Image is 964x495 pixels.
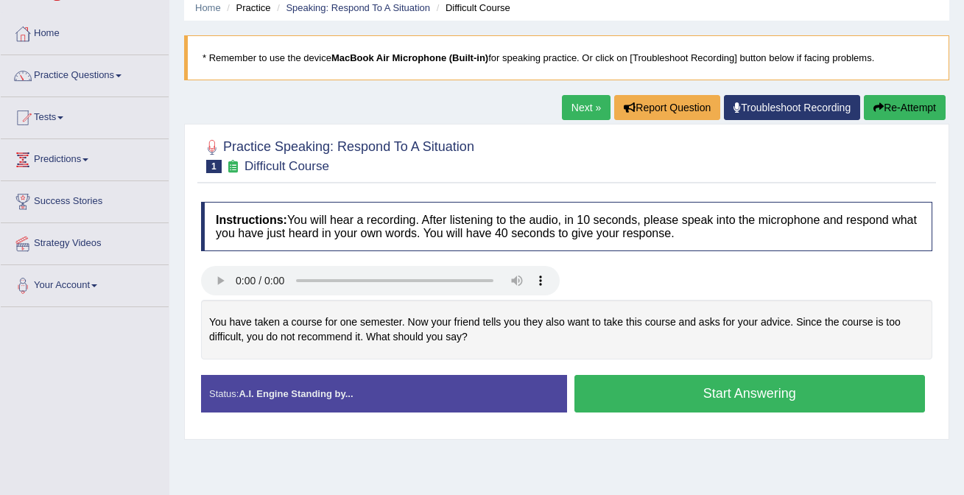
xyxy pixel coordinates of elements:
[225,160,241,174] small: Exam occurring question
[201,375,567,412] div: Status:
[562,95,611,120] a: Next »
[1,139,169,176] a: Predictions
[1,55,169,92] a: Practice Questions
[216,214,287,226] b: Instructions:
[433,1,510,15] li: Difficult Course
[223,1,270,15] li: Practice
[244,159,329,173] small: Difficult Course
[331,52,488,63] b: MacBook Air Microphone (Built-in)
[286,2,430,13] a: Speaking: Respond To A Situation
[195,2,221,13] a: Home
[201,202,932,251] h4: You will hear a recording. After listening to the audio, in 10 seconds, please speak into the mic...
[614,95,720,120] button: Report Question
[201,136,474,173] h2: Practice Speaking: Respond To A Situation
[1,97,169,134] a: Tests
[724,95,860,120] a: Troubleshoot Recording
[864,95,946,120] button: Re-Attempt
[239,388,353,399] strong: A.I. Engine Standing by...
[184,35,949,80] blockquote: * Remember to use the device for speaking practice. Or click on [Troubleshoot Recording] button b...
[206,160,222,173] span: 1
[201,300,932,359] div: You have taken a course for one semester. Now your friend tells you they also want to take this c...
[1,181,169,218] a: Success Stories
[574,375,926,412] button: Start Answering
[1,265,169,302] a: Your Account
[1,223,169,260] a: Strategy Videos
[1,13,169,50] a: Home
